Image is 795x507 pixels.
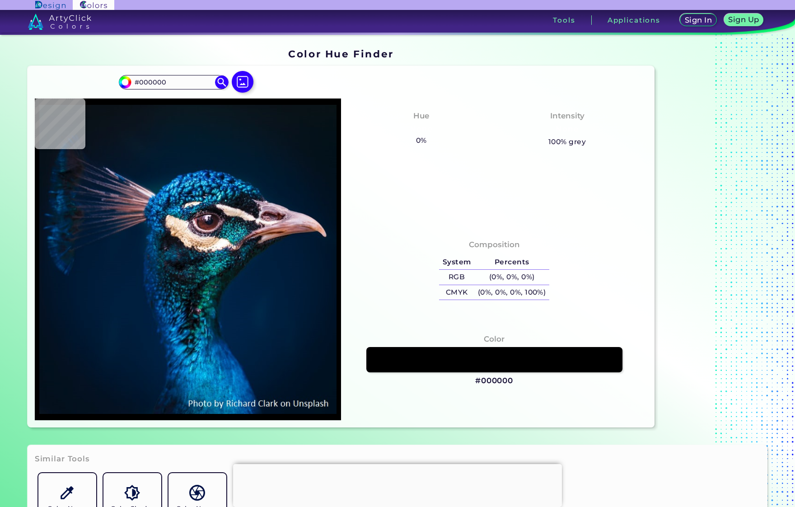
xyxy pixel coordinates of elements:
input: type color.. [131,76,215,88]
img: icon picture [232,71,253,93]
h3: None [406,124,436,135]
h5: System [439,254,474,269]
img: icon_color_names_dictionary.svg [189,485,205,501]
img: icon search [215,75,229,89]
a: Sign In [682,14,715,26]
iframe: Advertisement [658,45,771,431]
h5: 0% [412,135,430,146]
h3: Tools [553,17,575,23]
h4: Composition [469,238,520,251]
h5: RGB [439,270,474,285]
a: Sign Up [726,14,762,26]
h5: 100% grey [548,136,586,148]
img: ArtyClick Design logo [35,1,65,9]
h5: Sign In [686,17,711,23]
h5: (0%, 0%, 0%, 100%) [474,285,549,300]
h3: Similar Tools [35,454,90,465]
h5: Sign Up [730,16,758,23]
img: img_pavlin.jpg [39,103,337,416]
img: logo_artyclick_colors_white.svg [28,14,92,30]
h5: CMYK [439,285,474,300]
img: icon_color_shades.svg [124,485,140,501]
iframe: Advertisement [233,464,562,505]
h3: Applications [608,17,660,23]
img: icon_color_name_finder.svg [59,485,75,501]
h5: (0%, 0%, 0%) [474,270,549,285]
h1: Color Hue Finder [288,47,393,61]
h5: Percents [474,254,549,269]
h4: Intensity [550,109,585,122]
h4: Hue [413,109,429,122]
h4: Color [484,333,505,346]
h3: None [552,124,582,135]
h3: #000000 [475,376,513,386]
